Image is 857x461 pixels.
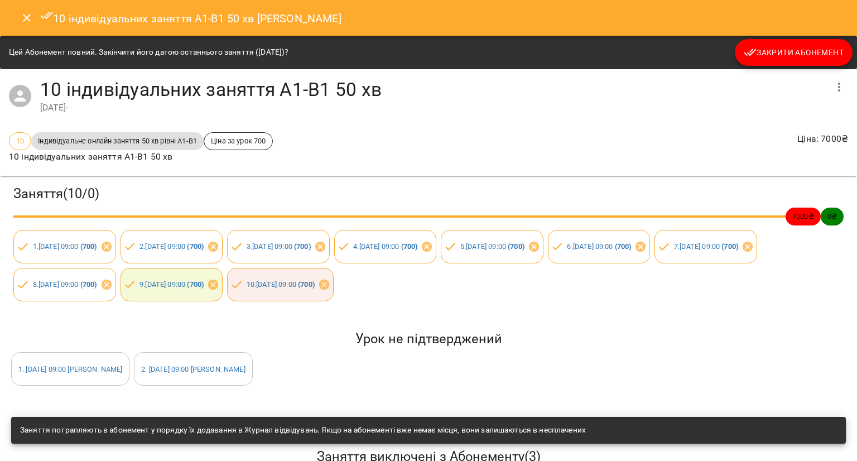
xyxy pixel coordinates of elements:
[567,242,631,251] a: 6.[DATE] 09:00 (700)
[80,242,97,251] b: ( 700 )
[353,242,417,251] a: 4.[DATE] 09:00 (700)
[121,230,223,263] div: 2.[DATE] 09:00 (700)
[13,268,116,301] div: 8.[DATE] 09:00 (700)
[548,230,651,263] div: 6.[DATE] 09:00 (700)
[334,230,437,263] div: 4.[DATE] 09:00 (700)
[227,230,330,263] div: 3.[DATE] 09:00 (700)
[508,242,524,251] b: ( 700 )
[11,330,846,348] h5: Урок не підтверджений
[80,280,97,289] b: ( 700 )
[18,365,122,373] a: 1. [DATE] 09:00 [PERSON_NAME]
[121,268,223,301] div: 9.[DATE] 09:00 (700)
[721,242,738,251] b: ( 700 )
[227,268,334,301] div: 10.[DATE] 09:00 (700)
[674,242,738,251] a: 7.[DATE] 09:00 (700)
[13,230,116,263] div: 1.[DATE] 09:00 (700)
[187,280,204,289] b: ( 700 )
[735,39,853,66] button: Закрити Абонемент
[40,78,826,101] h4: 10 індивідуальних заняття А1-В1 50 хв
[298,280,315,289] b: ( 700 )
[797,132,848,146] p: Ціна : 7000 ₴
[615,242,632,251] b: ( 700 )
[247,242,311,251] a: 3.[DATE] 09:00 (700)
[786,211,821,222] span: 7000 ₴
[654,230,757,263] div: 7.[DATE] 09:00 (700)
[40,9,341,27] h6: 10 індивідуальних заняття А1-В1 50 хв [PERSON_NAME]
[13,185,844,203] h3: Заняття ( 10 / 0 )
[460,242,524,251] a: 5.[DATE] 09:00 (700)
[9,150,273,164] p: 10 індивідуальних заняття А1-В1 50 хв
[247,280,315,289] a: 10.[DATE] 09:00 (700)
[40,101,826,114] div: [DATE] -
[9,42,288,63] div: Цей Абонемент повний. Закінчити його датою останнього заняття ([DATE])?
[294,242,311,251] b: ( 700 )
[20,420,586,440] div: Заняття потрапляють в абонемент у порядку їх додавання в Журнал відвідувань. Якщо на абонементі в...
[204,136,272,146] span: Ціна за урок 700
[33,280,97,289] a: 8.[DATE] 09:00 (700)
[139,242,204,251] a: 2.[DATE] 09:00 (700)
[187,242,204,251] b: ( 700 )
[9,136,31,146] span: 10
[13,4,40,31] button: Close
[33,242,97,251] a: 1.[DATE] 09:00 (700)
[821,211,844,222] span: 0 ₴
[401,242,418,251] b: ( 700 )
[31,136,204,146] span: Індивідуальне онлайн заняття 50 хв рівні А1-В1
[441,230,543,263] div: 5.[DATE] 09:00 (700)
[744,46,844,59] span: Закрити Абонемент
[139,280,204,289] a: 9.[DATE] 09:00 (700)
[141,365,245,373] a: 2. [DATE] 09:00 [PERSON_NAME]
